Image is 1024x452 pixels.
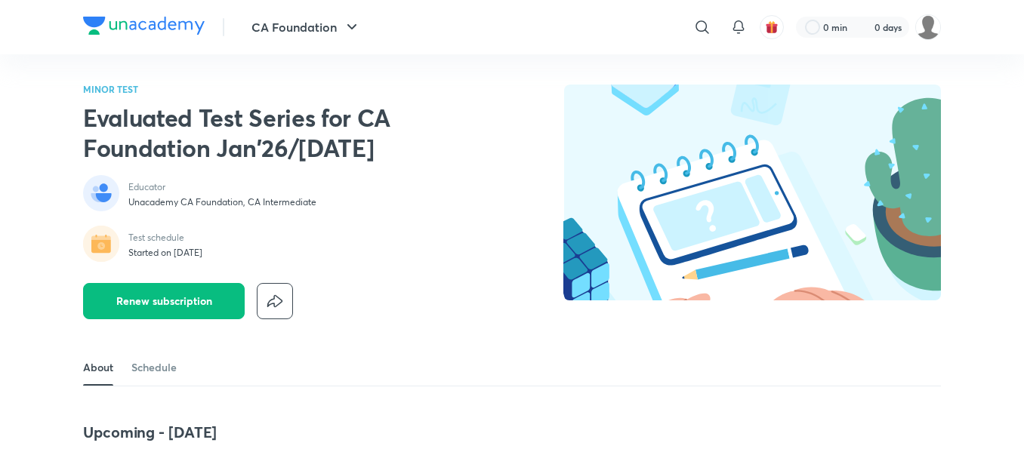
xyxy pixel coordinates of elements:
a: Schedule [131,349,177,386]
p: MINOR TEST [83,85,470,94]
p: Started on [DATE] [128,247,202,259]
p: Unacademy CA Foundation, CA Intermediate [128,196,316,208]
a: Company Logo [83,17,205,38]
button: avatar [760,15,784,39]
p: Test schedule [128,232,202,244]
span: Renew subscription [116,294,212,309]
h4: Upcoming - [DATE] [83,423,652,442]
img: Company Logo [83,17,205,35]
button: Renew subscription [83,283,245,319]
h2: Evaluated Test Series for CA Foundation Jan'26/[DATE] [83,103,470,163]
a: About [83,349,113,386]
img: streak [856,20,871,35]
img: avatar [765,20,779,34]
img: Syeda Nayareen [915,14,941,40]
button: CA Foundation [242,12,370,42]
p: Educator [128,181,316,193]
